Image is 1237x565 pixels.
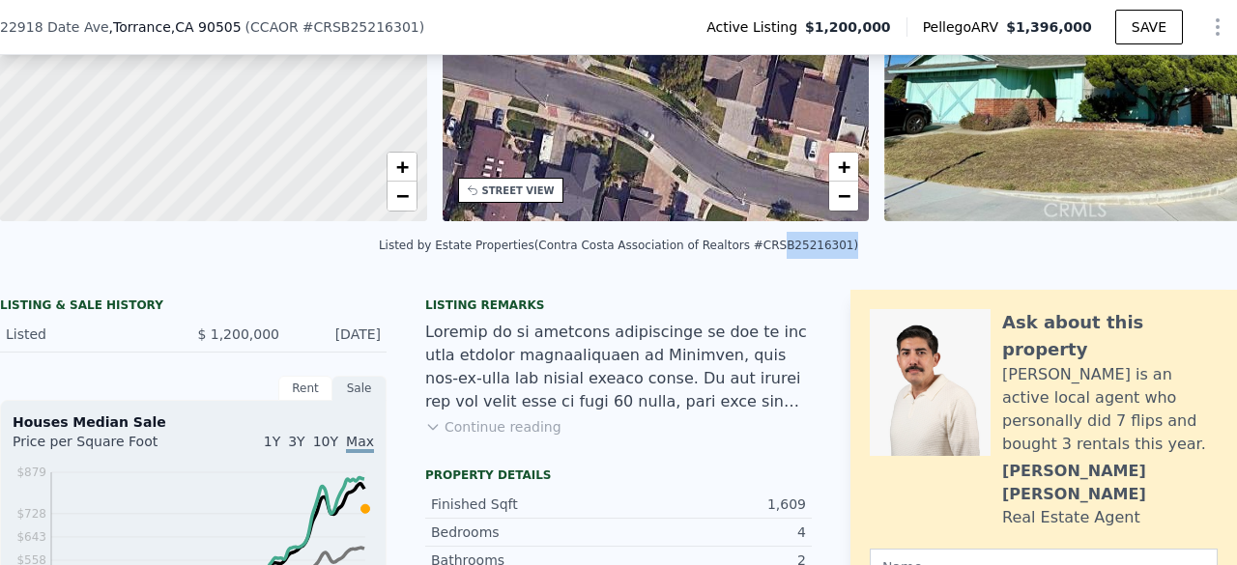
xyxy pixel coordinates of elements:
[395,155,408,179] span: +
[313,434,338,449] span: 10Y
[13,412,374,432] div: Houses Median Sale
[264,434,280,449] span: 1Y
[295,325,381,344] div: [DATE]
[618,494,806,514] div: 1,609
[1006,19,1092,35] span: $1,396,000
[395,184,408,208] span: −
[13,432,193,463] div: Price per Square Foot
[425,417,561,437] button: Continue reading
[1002,363,1218,456] div: [PERSON_NAME] is an active local agent who personally did 7 flips and bought 3 rentals this year.
[1002,309,1218,363] div: Ask about this property
[482,184,555,198] div: STREET VIEW
[425,467,812,483] div: Property details
[109,17,242,37] span: , Torrance
[1115,10,1183,44] button: SAVE
[431,523,618,542] div: Bedrooms
[332,376,387,401] div: Sale
[346,434,374,453] span: Max
[1198,8,1237,46] button: Show Options
[379,239,858,252] div: Listed by Estate Properties (Contra Costa Association of Realtors #CRSB25216301)
[388,153,417,182] a: Zoom in
[388,182,417,211] a: Zoom out
[302,19,419,35] span: # CRSB25216301
[425,321,812,413] div: Loremip do si ametcons adipiscinge se doe te inc utla etdolor magnaaliquaen ad Minimven, quis nos...
[838,184,850,208] span: −
[16,507,46,521] tspan: $728
[618,523,806,542] div: 4
[838,155,850,179] span: +
[16,466,46,479] tspan: $879
[278,376,332,401] div: Rent
[805,17,891,37] span: $1,200,000
[431,494,618,514] div: Finished Sqft
[250,19,299,35] span: CCAOR
[6,325,178,344] div: Listed
[829,182,858,211] a: Zoom out
[245,17,425,37] div: ( )
[197,326,279,342] span: $ 1,200,000
[1002,506,1140,529] div: Real Estate Agent
[16,530,46,544] tspan: $643
[1002,460,1218,506] div: [PERSON_NAME] [PERSON_NAME]
[171,19,242,35] span: , CA 90505
[425,297,812,313] div: Listing remarks
[706,17,805,37] span: Active Listing
[288,434,304,449] span: 3Y
[923,17,1007,37] span: Pellego ARV
[829,153,858,182] a: Zoom in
